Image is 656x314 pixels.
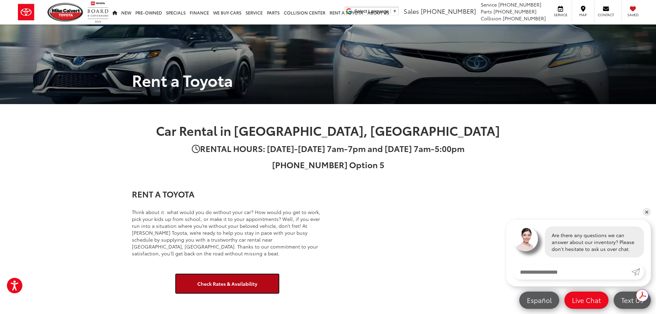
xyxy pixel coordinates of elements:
span: Service [481,1,497,8]
a: Español [519,292,559,309]
h3: RENTAL HOURS: [DATE]-[DATE] 7am-7pm and [DATE] 7am-5:00pm [132,144,524,153]
a: Submit [632,264,644,280]
a: Text Us [614,292,651,309]
span: ▼ [393,9,397,14]
h3: RENT A TOYOTA [132,189,323,198]
span: Sales [404,7,419,16]
span: Parts [481,8,492,15]
img: Mike Calvert Toyota [48,3,84,22]
img: Agent profile photo [513,226,538,251]
span: Contact [598,12,614,17]
span: [PHONE_NUMBER] [493,8,537,15]
h1: Rent a Toyota [127,71,530,89]
iframe: IFRAME_TITLE [333,187,524,295]
a: Live Chat [564,292,608,309]
a: Check Rates & Availability [176,274,279,293]
div: Are there any questions we can answer about our inventory? Please don't hesitate to ask us over c... [545,226,644,257]
span: Text Us [618,296,647,304]
h3: [PHONE_NUMBER] Option 5 [132,160,524,169]
span: Live Chat [569,296,604,304]
h2: Car Rental in [GEOGRAPHIC_DATA], [GEOGRAPHIC_DATA] [132,123,524,137]
span: Service [553,12,568,17]
span: [PHONE_NUMBER] [498,1,541,8]
span: Map [575,12,591,17]
span: Español [523,296,555,304]
span: [PHONE_NUMBER] [421,7,476,16]
span: [PHONE_NUMBER] [503,15,546,22]
span: Saved [625,12,641,17]
span: Collision [481,15,501,22]
input: Enter your message [513,264,632,280]
p: Think about it: what would you do without your car? How would you get to work, pick your kids up ... [132,209,323,257]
